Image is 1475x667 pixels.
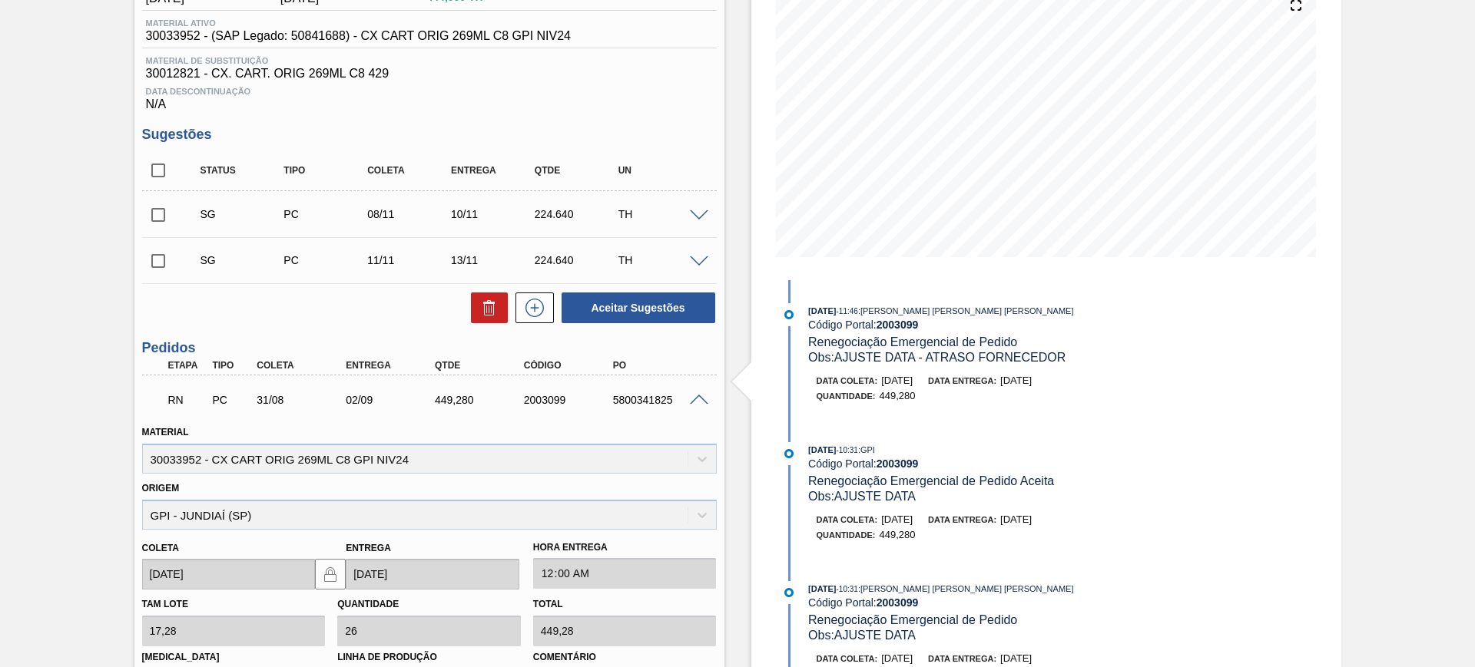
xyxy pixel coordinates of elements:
[253,394,353,406] div: 31/08/2025
[142,127,717,143] h3: Sugestões
[808,584,836,593] span: [DATE]
[817,530,876,540] span: Quantidade :
[431,394,531,406] div: 449,280
[837,585,858,593] span: - 10:31
[858,306,1074,315] span: : [PERSON_NAME] [PERSON_NAME] [PERSON_NAME]
[808,335,1017,348] span: Renegociação Emergencial de Pedido
[508,292,554,323] div: Nova sugestão
[280,165,373,176] div: Tipo
[1000,513,1032,525] span: [DATE]
[447,254,540,266] div: 13/11/2025
[253,360,353,371] div: Coleta
[363,208,456,220] div: 08/11/2025
[817,654,878,663] span: Data coleta:
[363,254,456,266] div: 11/11/2025
[554,291,717,325] div: Aceitar Sugestões
[142,543,179,553] label: Coleta
[615,165,708,176] div: UN
[877,596,919,609] strong: 2003099
[531,208,624,220] div: 224.640
[447,208,540,220] div: 10/11/2025
[808,613,1017,626] span: Renegociação Emergencial de Pedido
[858,584,1074,593] span: : [PERSON_NAME] [PERSON_NAME] [PERSON_NAME]
[808,319,1173,331] div: Código Portal:
[837,307,858,315] span: - 11:46
[615,254,708,266] div: TH
[447,165,540,176] div: Entrega
[880,390,916,401] span: 449,280
[784,310,794,319] img: atual
[784,588,794,597] img: atual
[337,599,399,609] label: Quantidade
[808,490,916,503] span: Obs: AJUSTE DATA
[928,376,996,385] span: Data entrega:
[197,165,290,176] div: Status
[142,81,717,111] div: N/A
[837,446,858,454] span: - 10:31
[164,383,210,417] div: Em renegociação
[533,537,717,559] label: Hora Entrega
[520,394,620,406] div: 2003099
[562,292,715,323] button: Aceitar Sugestões
[208,394,254,406] div: Pedido de Compra
[1000,375,1032,386] span: [DATE]
[315,559,346,589] button: locked
[817,515,878,524] span: Data coleta:
[928,654,996,663] span: Data entrega:
[531,165,624,176] div: Qtde
[164,360,210,371] div: Etapa
[881,513,913,525] span: [DATE]
[363,165,456,176] div: Coleta
[142,340,717,356] h3: Pedidos
[142,559,316,589] input: dd/mm/yyyy
[346,559,519,589] input: dd/mm/yyyy
[168,394,207,406] p: RN
[208,360,254,371] div: Tipo
[280,254,373,266] div: Pedido de Compra
[817,391,876,401] span: Quantidade :
[784,449,794,458] img: atual
[808,457,1173,470] div: Código Portal:
[342,394,442,406] div: 02/09/2025
[463,292,508,323] div: Excluir Sugestões
[808,629,916,642] span: Obs: AJUSTE DATA
[881,652,913,664] span: [DATE]
[431,360,531,371] div: Qtde
[146,56,713,65] span: Material de Substituição
[146,87,713,96] span: Data Descontinuação
[808,351,1066,364] span: Obs: AJUSTE DATA - ATRASO FORNECEDOR
[342,360,442,371] div: Entrega
[146,18,572,28] span: Material ativo
[531,254,624,266] div: 224.640
[146,67,713,81] span: 30012821 - CX. CART. ORIG 269ML C8 429
[520,360,620,371] div: Código
[142,427,189,438] label: Material
[808,306,836,315] span: [DATE]
[808,596,1173,609] div: Código Portal:
[346,543,391,553] label: Entrega
[609,394,709,406] div: 5800341825
[881,375,913,386] span: [DATE]
[142,483,180,494] label: Origem
[928,515,996,524] span: Data entrega:
[880,529,916,540] span: 449,280
[858,445,875,454] span: : GPI
[197,254,290,266] div: Sugestão Criada
[615,208,708,220] div: TH
[1000,652,1032,664] span: [DATE]
[142,599,188,609] label: Tam lote
[808,474,1054,487] span: Renegociação Emergencial de Pedido Aceita
[280,208,373,220] div: Pedido de Compra
[609,360,709,371] div: PO
[197,208,290,220] div: Sugestão Criada
[877,319,919,331] strong: 2003099
[877,457,919,470] strong: 2003099
[321,565,340,583] img: locked
[808,445,836,454] span: [DATE]
[817,376,878,385] span: Data coleta:
[533,599,563,609] label: Total
[146,29,572,43] span: 30033952 - (SAP Legado: 50841688) - CX CART ORIG 269ML C8 GPI NIV24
